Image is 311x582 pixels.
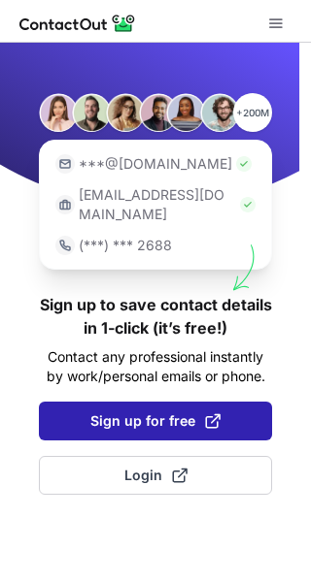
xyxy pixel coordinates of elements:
img: https://contactout.com/extension/app/static/media/login-phone-icon.bacfcb865e29de816d437549d7f4cb... [55,236,75,255]
span: Sign up for free [90,411,221,431]
img: Person #5 [166,93,205,132]
img: https://contactout.com/extension/app/static/media/login-email-icon.f64bce713bb5cd1896fef81aa7b14a... [55,154,75,174]
p: Contact any professional instantly by work/personal emails or phone. [39,347,272,386]
h1: Sign up to save contact details in 1-click (it’s free!) [39,293,272,339]
span: Login [124,466,188,485]
img: Person #1 [39,93,78,132]
button: Sign up for free [39,402,272,440]
img: Check Icon [236,156,252,172]
img: https://contactout.com/extension/app/static/media/login-work-icon.638a5007170bc45168077fde17b29a1... [55,195,75,214]
p: +200M [233,93,272,132]
p: [EMAIL_ADDRESS][DOMAIN_NAME] [79,185,236,224]
img: Person #6 [200,93,239,132]
img: Check Icon [240,197,256,212]
img: Person #4 [139,93,178,132]
button: Login [39,456,272,495]
img: ContactOut v5.3.10 [19,12,136,35]
img: Person #2 [72,93,111,132]
p: ***@[DOMAIN_NAME] [79,154,232,174]
img: Person #3 [106,93,145,132]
